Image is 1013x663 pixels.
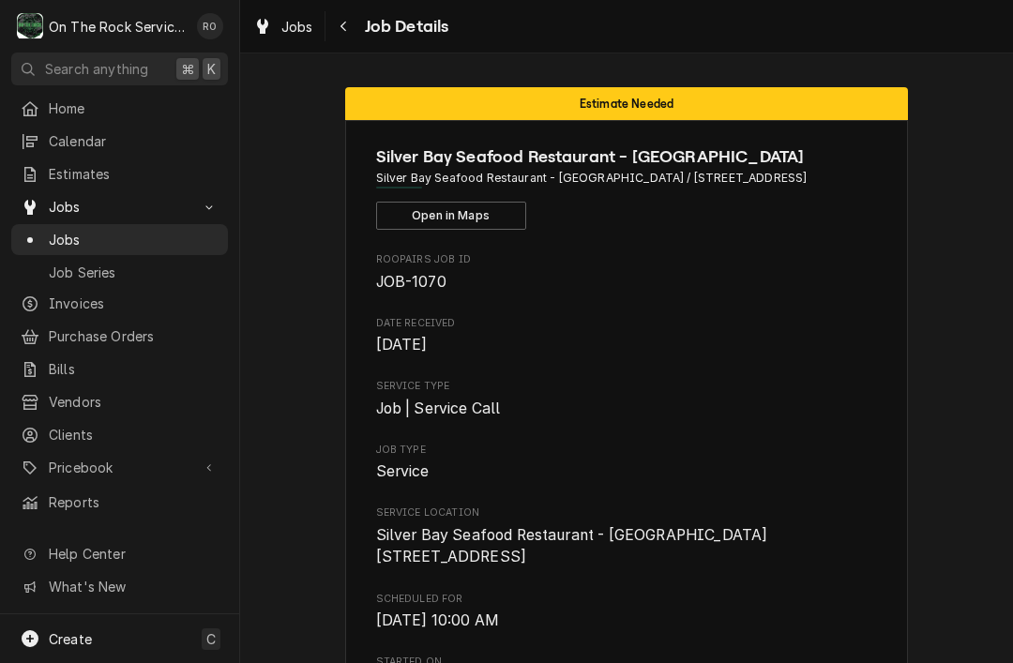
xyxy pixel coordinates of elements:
a: Jobs [11,224,228,255]
span: ⌘ [181,59,194,79]
span: Vendors [49,392,219,412]
div: Service Type [376,379,878,419]
button: Navigate back [329,11,359,41]
a: Jobs [246,11,321,42]
div: RO [197,13,223,39]
a: Go to What's New [11,571,228,602]
span: Job | Service Call [376,399,501,417]
span: Jobs [49,197,190,217]
span: Silver Bay Seafood Restaurant - [GEOGRAPHIC_DATA] [STREET_ADDRESS] [376,526,768,566]
span: Job Type [376,460,878,483]
div: O [17,13,43,39]
span: Purchase Orders [49,326,219,346]
span: Job Details [359,14,449,39]
span: Job Series [49,263,219,282]
span: Create [49,631,92,647]
button: Search anything⌘K [11,53,228,85]
span: K [207,59,216,79]
span: Invoices [49,294,219,313]
span: Roopairs Job ID [376,271,878,294]
span: Service Type [376,379,878,394]
span: Service Location [376,505,878,520]
span: Name [376,144,878,170]
span: Address [376,170,878,187]
div: On The Rock Services [49,17,187,37]
a: Clients [11,419,228,450]
span: Calendar [49,131,219,151]
span: Estimate Needed [580,98,673,110]
div: Client Information [376,144,878,230]
span: Clients [49,425,219,445]
span: [DATE] 10:00 AM [376,611,499,629]
a: Invoices [11,288,228,319]
span: Search anything [45,59,148,79]
span: Reports [49,492,219,512]
button: Open in Maps [376,202,526,230]
div: On The Rock Services's Avatar [17,13,43,39]
span: What's New [49,577,217,596]
span: Job Type [376,443,878,458]
span: Help Center [49,544,217,564]
span: Home [49,98,219,118]
a: Purchase Orders [11,321,228,352]
span: Date Received [376,334,878,356]
span: Jobs [49,230,219,249]
div: Rich Ortega's Avatar [197,13,223,39]
a: Go to Help Center [11,538,228,569]
a: Home [11,93,228,124]
span: Scheduled For [376,610,878,632]
div: Roopairs Job ID [376,252,878,293]
span: C [206,629,216,649]
div: Date Received [376,316,878,356]
div: Job Type [376,443,878,483]
span: Service Location [376,524,878,568]
a: Job Series [11,257,228,288]
span: Estimates [49,164,219,184]
span: JOB-1070 [376,273,446,291]
span: Service [376,462,430,480]
a: Go to Pricebook [11,452,228,483]
a: Reports [11,487,228,518]
a: Vendors [11,386,228,417]
a: Bills [11,354,228,384]
span: Service Type [376,398,878,420]
span: Scheduled For [376,592,878,607]
div: Status [345,87,908,120]
span: [DATE] [376,336,428,354]
a: Calendar [11,126,228,157]
a: Estimates [11,158,228,189]
span: Bills [49,359,219,379]
div: Service Location [376,505,878,568]
span: Roopairs Job ID [376,252,878,267]
span: Pricebook [49,458,190,477]
span: Date Received [376,316,878,331]
a: Go to Jobs [11,191,228,222]
span: Jobs [281,17,313,37]
div: Scheduled For [376,592,878,632]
